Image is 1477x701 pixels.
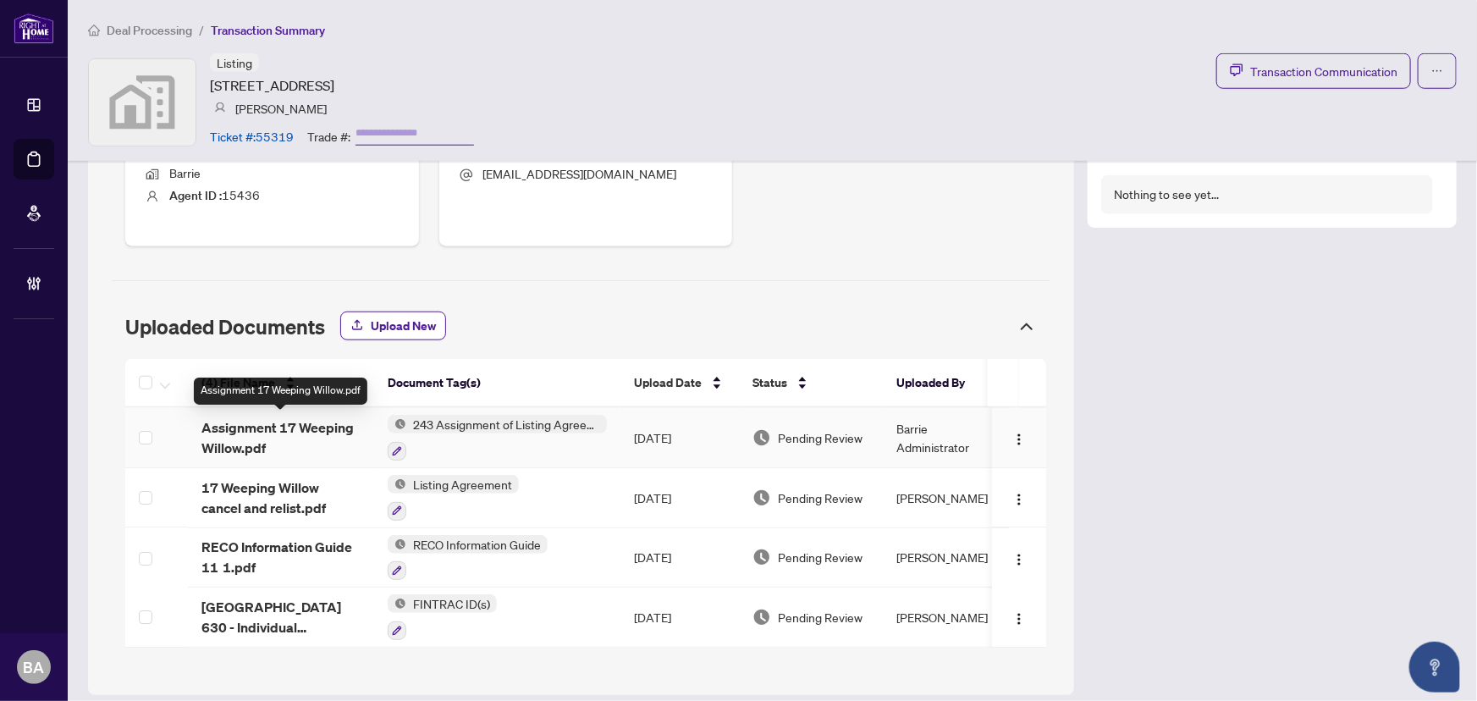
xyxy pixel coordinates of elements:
span: Pending Review [778,608,863,626]
img: Document Status [752,488,771,507]
span: [GEOGRAPHIC_DATA] 630 - Individual Identification Information Record 4 1.pdf [201,597,361,638]
td: [DATE] [620,588,739,648]
button: Logo [1006,544,1033,571]
div: Assignment 17 Weeping Willow.pdf [194,378,367,405]
td: [PERSON_NAME] [883,528,1010,588]
button: Status Icon243 Assignment of Listing Agreement - Authority to Offer for Sale [388,415,607,461]
span: Uploaded Documents [125,314,325,339]
td: [DATE] [620,468,739,528]
span: Barrie [169,165,201,180]
img: svg%3e [214,102,226,114]
span: Pending Review [778,428,863,447]
li: / [199,20,204,40]
th: (4) File Name [188,359,374,408]
img: Status Icon [388,535,406,554]
th: Uploaded By [883,359,1010,408]
button: Logo [1006,604,1033,631]
span: Upload New [371,312,436,339]
article: Trade #: [307,127,350,146]
span: FINTRAC ID(s) [406,594,497,613]
img: Status Icon [388,415,406,433]
td: [PERSON_NAME] [883,468,1010,528]
article: [STREET_ADDRESS] [210,75,334,96]
button: Logo [1006,424,1033,451]
article: [PERSON_NAME] [235,99,327,118]
img: Logo [1012,493,1026,506]
button: Logo [1006,484,1033,511]
span: RECO Information Guide [406,535,548,554]
span: Assignment 17 Weeping Willow.pdf [201,417,361,458]
span: ellipsis [1431,65,1443,77]
button: Status IconRECO Information Guide [388,535,548,581]
span: RECO Information Guide 11 1.pdf [201,537,361,577]
span: Pending Review [778,548,863,566]
span: home [88,25,100,36]
th: Status [739,359,883,408]
img: Logo [1012,553,1026,566]
span: Pending Review [778,488,863,507]
img: Logo [1012,612,1026,626]
span: [EMAIL_ADDRESS][DOMAIN_NAME] [483,166,677,181]
img: Logo [1012,433,1026,447]
img: Status Icon [388,475,406,494]
span: 17 Weeping Willow cancel and relist.pdf [201,477,361,518]
th: Upload Date [620,359,739,408]
div: Uploaded Documents [112,305,1050,349]
button: Transaction Communication [1216,53,1411,89]
img: Document Status [752,548,771,566]
img: logo [14,13,54,44]
span: Transaction Communication [1250,62,1397,81]
button: Open asap [1409,642,1460,693]
button: Upload New [340,312,446,340]
td: [PERSON_NAME] [883,588,1010,648]
span: Transaction Summary [211,23,325,38]
img: Status Icon [388,594,406,613]
span: Listing [217,55,252,70]
span: Upload Date [634,373,702,392]
td: [DATE] [620,408,739,468]
img: Document Status [752,428,771,447]
span: Deal Processing [107,23,192,38]
img: svg%3e [89,59,196,146]
span: 15436 [169,187,260,202]
div: Nothing to see yet... [1115,185,1220,204]
span: (4) File Name [201,373,275,392]
b: Agent ID : [169,188,222,203]
td: [DATE] [620,528,739,588]
span: Listing Agreement [406,475,519,494]
button: Status IconListing Agreement [388,475,519,521]
td: Barrie Administrator [883,408,1010,468]
article: Ticket #: 55319 [210,127,294,146]
span: BA [24,655,45,679]
span: 243 Assignment of Listing Agreement - Authority to Offer for Sale [406,415,607,433]
button: Status IconFINTRAC ID(s) [388,594,497,640]
th: Document Tag(s) [374,359,620,408]
span: Status [752,373,787,392]
img: Document Status [752,608,771,626]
